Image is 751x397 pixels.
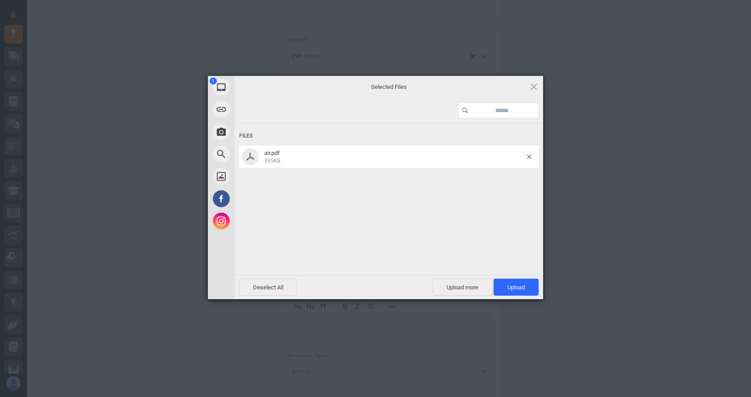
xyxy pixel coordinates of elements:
span: Deselect All [239,279,297,296]
span: air.pdf [262,150,527,164]
span: Upload [494,279,539,296]
div: Files [239,128,539,144]
div: Web Search [208,143,315,165]
span: air.pdf [264,150,280,156]
div: Take Photo [208,121,315,143]
div: My Device [208,76,315,98]
div: Link (URL) [208,98,315,121]
span: Click here or hit ESC to close picker [529,82,539,92]
span: Upload [507,284,525,291]
span: Selected Files [300,83,478,91]
span: Upload more [433,279,492,296]
span: 395KB [264,158,280,164]
div: Facebook [208,188,315,210]
div: Instagram [208,210,315,232]
span: 1 [210,78,217,84]
div: Unsplash [208,165,315,188]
